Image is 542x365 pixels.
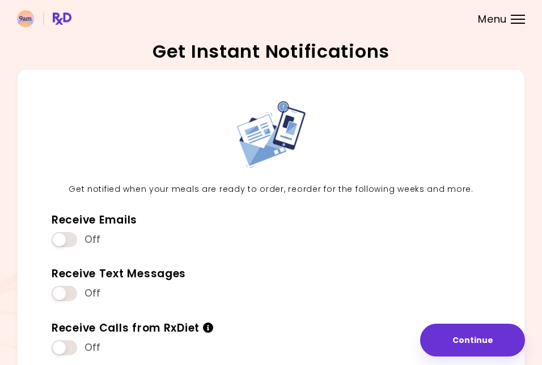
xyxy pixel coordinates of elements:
[84,287,101,299] span: Off
[478,14,507,24] span: Menu
[17,10,71,27] img: RxDiet
[52,321,214,336] div: Receive Calls from RxDiet
[52,213,137,227] div: Receive Emails
[84,234,101,246] span: Off
[420,324,525,357] button: Continue
[43,183,499,196] p: Get notified when your meals are ready to order, reorder for the following weeks and more.
[52,267,186,281] div: Receive Text Messages
[17,42,525,61] h2: Get Instant Notifications
[84,342,101,354] span: Off
[203,322,214,333] i: Info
